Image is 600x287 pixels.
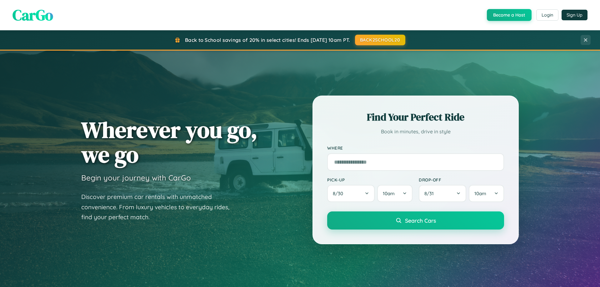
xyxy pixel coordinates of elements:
span: 8 / 31 [424,191,437,196]
button: BACK2SCHOOL20 [355,35,405,45]
button: Search Cars [327,211,504,230]
button: 8/31 [419,185,466,202]
button: Sign Up [562,10,587,20]
button: Become a Host [487,9,532,21]
span: Back to School savings of 20% in select cities! Ends [DATE] 10am PT. [185,37,350,43]
h3: Begin your journey with CarGo [81,173,191,182]
span: CarGo [12,5,53,25]
button: 10am [377,185,412,202]
button: Login [536,9,558,21]
label: Where [327,146,504,151]
span: 10am [474,191,486,196]
label: Pick-up [327,177,412,182]
h2: Find Your Perfect Ride [327,110,504,124]
span: 10am [383,191,395,196]
label: Drop-off [419,177,504,182]
p: Discover premium car rentals with unmatched convenience. From luxury vehicles to everyday rides, ... [81,192,237,222]
h1: Wherever you go, we go [81,117,257,167]
span: 8 / 30 [333,191,346,196]
button: 10am [469,185,504,202]
p: Book in minutes, drive in style [327,127,504,136]
span: Search Cars [405,217,436,224]
button: 8/30 [327,185,375,202]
